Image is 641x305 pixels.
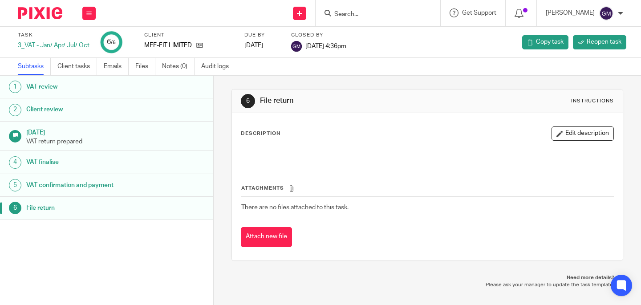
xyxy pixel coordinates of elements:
p: Need more details? [240,274,614,281]
p: Description [241,130,280,137]
a: Emails [104,58,129,75]
a: Client tasks [57,58,97,75]
h1: File return [260,96,446,106]
h1: VAT confirmation and payment [26,179,145,192]
h1: VAT review [26,80,145,94]
div: [DATE] [244,41,280,50]
div: 1 [9,81,21,93]
label: Client [144,32,233,39]
div: 6 [9,202,21,214]
button: Attach new file [241,227,292,247]
div: 4 [9,156,21,169]
button: Edit description [552,126,614,141]
div: 5 [9,179,21,191]
label: Due by [244,32,280,39]
div: 2 [9,104,21,116]
span: There are no files attached to this task. [241,204,349,211]
p: MEE-FIT LIMITED [144,41,192,50]
img: Pixie [18,7,62,19]
h1: VAT finalise [26,155,145,169]
a: Notes (0) [162,58,195,75]
a: Files [135,58,155,75]
p: Task completed. [554,24,599,33]
label: Task [18,32,89,39]
div: Instructions [571,98,614,105]
p: VAT return prepared [26,137,204,146]
h1: File return [26,201,145,215]
label: Closed by [291,32,346,39]
div: 6 [241,94,255,108]
a: Subtasks [18,58,51,75]
img: svg%3E [291,41,302,52]
h1: [DATE] [26,126,204,137]
span: Attachments [241,186,284,191]
p: Please ask your manager to update the task template. [240,281,614,289]
h1: Client review [26,103,145,116]
img: svg%3E [599,6,613,20]
div: 3_VAT - Jan/ Apr/ Jul/ Oct [18,41,89,50]
a: Audit logs [201,58,235,75]
span: [DATE] 4:36pm [305,43,346,49]
small: /6 [111,40,116,45]
div: 6 [107,37,116,47]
